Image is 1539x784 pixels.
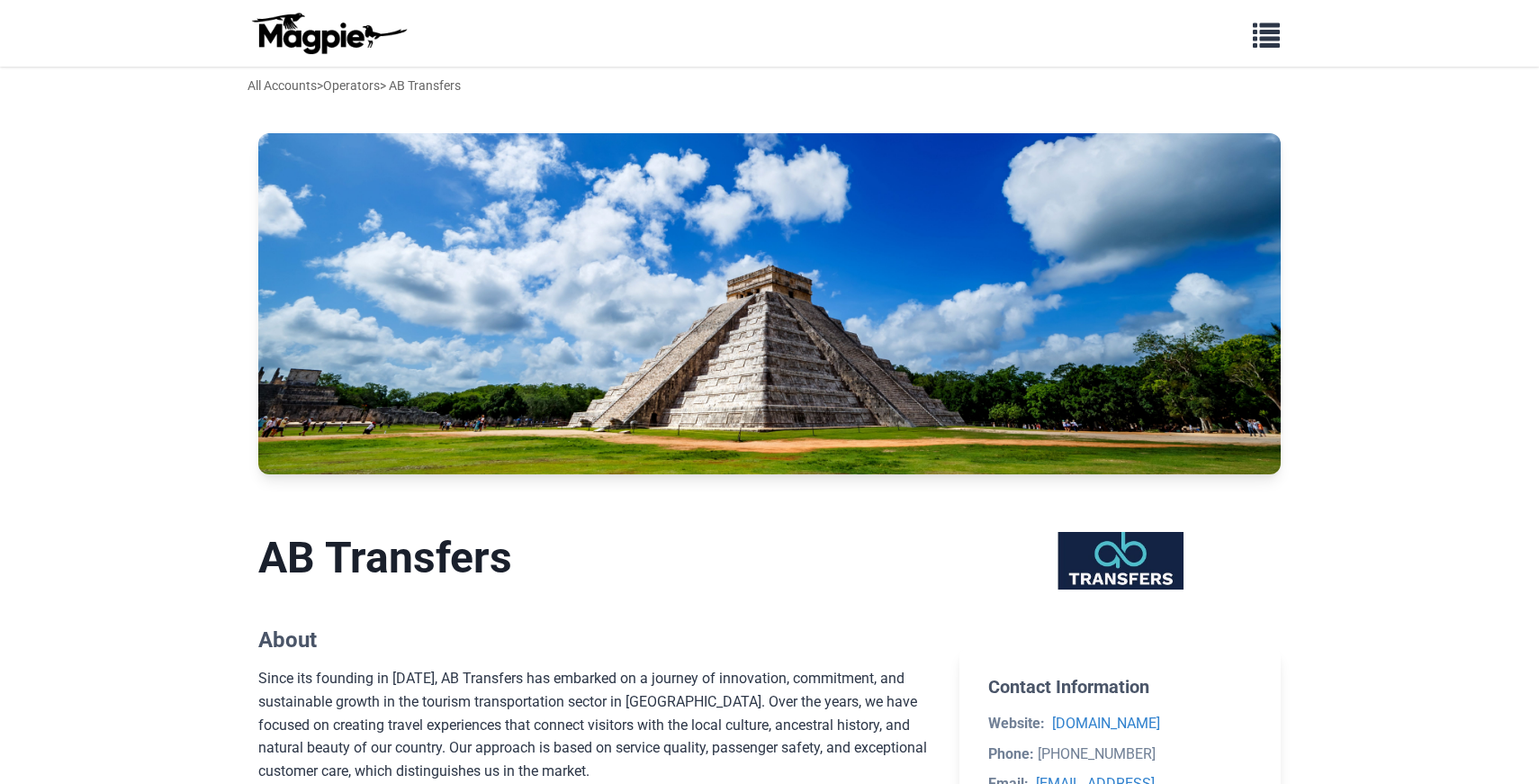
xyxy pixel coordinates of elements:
[1052,715,1160,732] a: [DOMAIN_NAME]
[258,133,1281,474] img: AB Transfers banner
[988,745,1034,762] strong: Phone:
[247,78,317,93] a: All Accounts
[258,532,931,584] h1: AB Transfers
[1033,532,1206,590] img: AB Transfers logo
[988,715,1045,732] strong: Website:
[247,12,409,55] img: logo-ab69f6fb50320c5b225c76a69d11143b.png
[988,676,1252,698] h2: Contact Information
[323,78,380,93] a: Operators
[258,627,931,653] h2: About
[988,743,1252,766] li: [PHONE_NUMBER]
[247,76,461,95] div: > > AB Transfers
